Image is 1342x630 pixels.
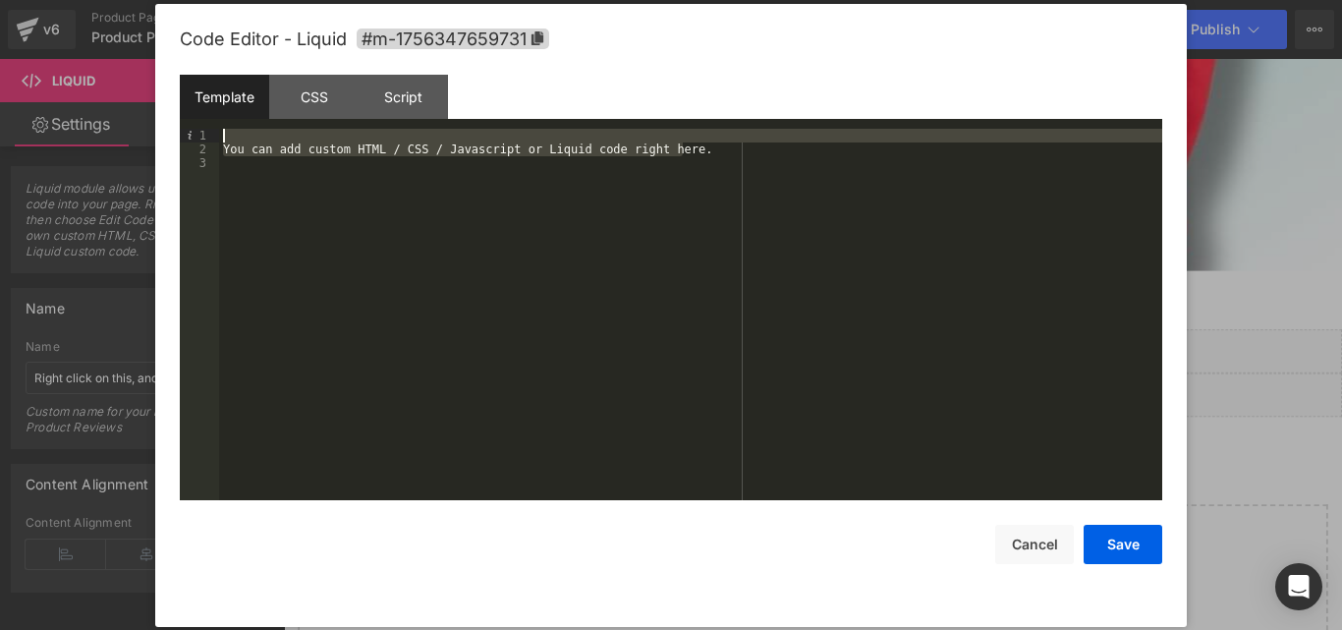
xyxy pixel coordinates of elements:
div: 2 [180,143,219,156]
a: Explore Blocks [410,546,587,586]
span: Click to copy [357,29,549,49]
div: 1 [180,129,219,143]
span: Code Editor - Liquid [180,29,347,49]
div: Script [359,75,448,119]
button: Save [1084,525,1162,564]
p: or Drag & Drop elements from left sidebar [47,601,1142,615]
button: Cancel [995,525,1074,564]
div: CSS [269,75,359,119]
div: 3 [180,156,219,170]
a: Add Single Section [602,546,779,586]
div: Open Intercom Messenger [1275,563,1322,610]
div: Template [180,75,269,119]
